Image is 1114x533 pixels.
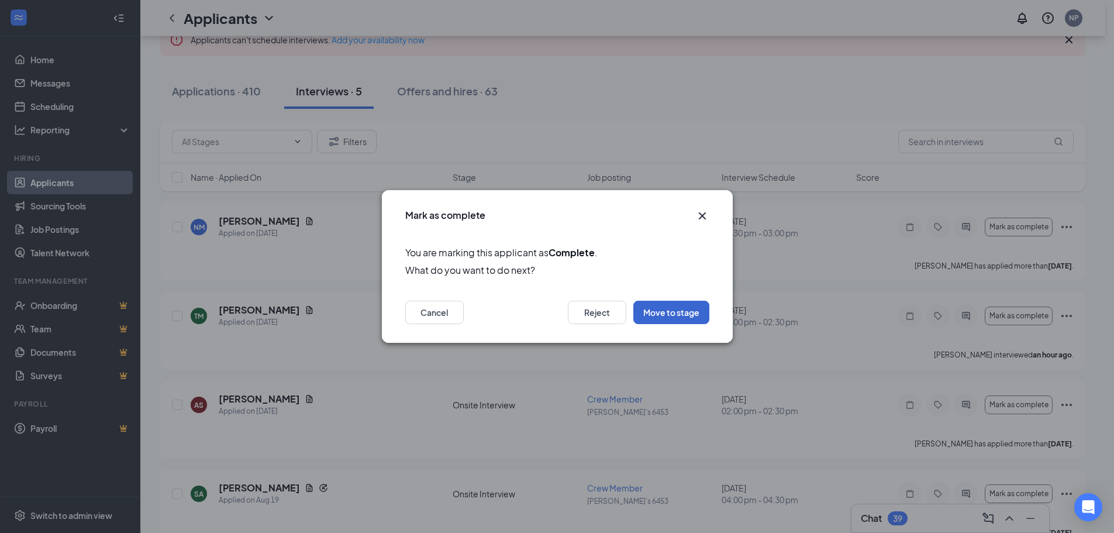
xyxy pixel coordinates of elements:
[549,246,595,259] b: Complete
[568,301,626,324] button: Reject
[405,209,485,222] h3: Mark as complete
[633,301,709,324] button: Move to stage
[1074,493,1102,521] div: Open Intercom Messenger
[405,263,709,277] span: What do you want to do next?
[695,209,709,223] svg: Cross
[695,209,709,223] button: Close
[405,301,464,324] button: Cancel
[405,245,709,260] span: You are marking this applicant as .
